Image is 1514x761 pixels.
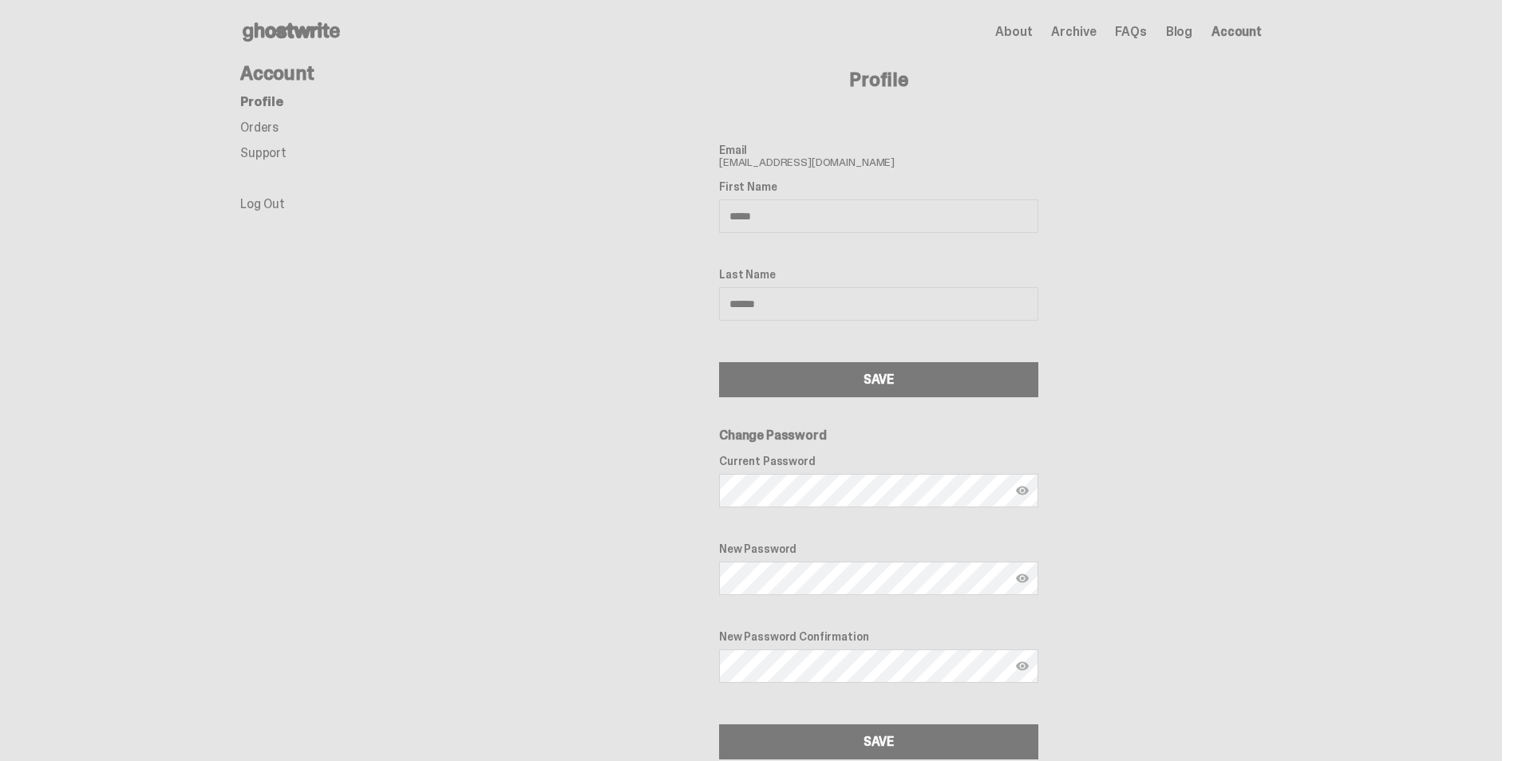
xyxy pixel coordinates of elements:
[240,144,287,161] a: Support
[240,119,279,136] a: Orders
[719,144,1038,168] span: [EMAIL_ADDRESS][DOMAIN_NAME]
[719,429,1038,442] h6: Change Password
[719,724,1038,759] button: SAVE
[719,455,1038,467] label: Current Password
[719,180,1038,193] label: First Name
[719,630,1038,643] label: New Password Confirmation
[719,362,1038,397] button: SAVE
[719,268,1038,281] label: Last Name
[240,195,285,212] a: Log Out
[1166,26,1192,38] a: Blog
[719,542,1038,555] label: New Password
[1016,660,1029,672] img: Show password
[1016,484,1029,497] img: Show password
[719,144,1038,156] label: Email
[240,93,283,110] a: Profile
[496,70,1262,89] h4: Profile
[1115,26,1146,38] a: FAQs
[1016,572,1029,585] img: Show password
[864,735,894,748] div: SAVE
[864,373,894,386] div: SAVE
[1212,26,1262,38] a: Account
[240,64,496,83] h4: Account
[1051,26,1096,38] a: Archive
[995,26,1032,38] a: About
